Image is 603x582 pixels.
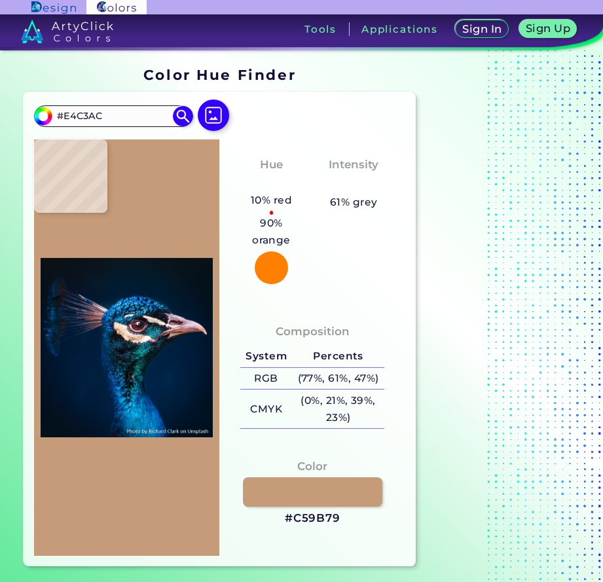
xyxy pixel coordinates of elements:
[361,24,438,34] h3: Applications
[329,176,378,192] h3: Pastel
[244,176,300,192] h3: Orange
[285,511,340,526] h3: #C59B79
[521,20,576,38] a: Sign Up
[292,390,385,428] h5: (0%, 21%, 39%, 23%)
[260,155,283,174] h4: Hue
[240,346,291,367] h5: System
[292,368,385,390] h5: (77%, 61%, 47%)
[457,20,507,38] a: Sign In
[21,20,113,43] img: logo_artyclick_colors_white.svg
[198,100,229,131] img: icon picture
[421,62,585,572] iframe: Advertisement
[330,194,378,211] h5: 61% grey
[235,215,307,249] h5: 90% orange
[527,24,570,34] h5: Sign Up
[52,107,174,125] input: type color..
[143,65,296,84] h1: Color Hue Finder
[304,24,337,34] h3: Tools
[173,106,192,126] img: icon search
[329,155,378,174] h4: Intensity
[240,399,291,420] h5: CMYK
[464,24,501,35] h5: Sign In
[246,192,297,209] h5: 10% red
[41,146,213,549] img: img_pavlin.jpg
[297,457,327,476] h4: Color
[31,1,75,14] img: ArtyClick Design logo
[292,346,385,367] h5: Percents
[240,368,291,390] h5: RGB
[276,322,350,341] h4: Composition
